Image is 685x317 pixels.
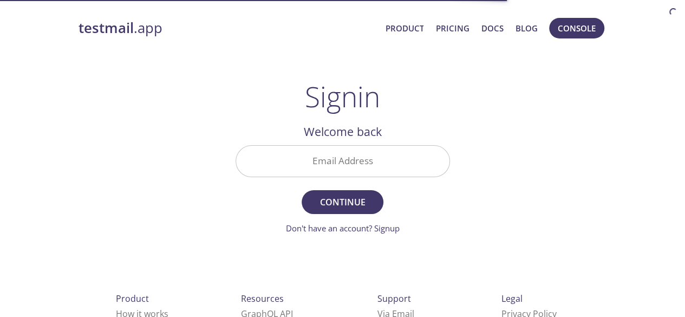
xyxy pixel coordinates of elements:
[385,21,423,35] a: Product
[435,21,469,35] a: Pricing
[377,293,411,305] span: Support
[236,122,450,141] h2: Welcome back
[116,293,149,305] span: Product
[79,19,377,37] a: testmail.app
[305,80,380,113] h1: Signin
[79,18,134,37] strong: testmail
[516,21,538,35] a: Blog
[501,293,523,305] span: Legal
[314,195,371,210] span: Continue
[549,18,604,38] button: Console
[558,21,596,35] span: Console
[241,293,284,305] span: Resources
[481,21,504,35] a: Docs
[286,223,400,234] a: Don't have an account? Signup
[302,190,383,214] button: Continue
